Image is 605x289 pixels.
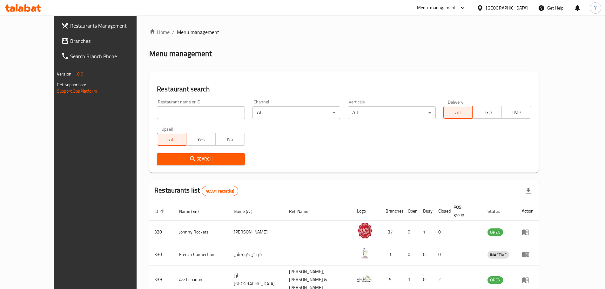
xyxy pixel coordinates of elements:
img: French Connection [357,245,373,261]
h2: Restaurant search [157,84,531,94]
span: Branches [70,37,150,45]
td: 330 [149,243,174,266]
a: Home [149,28,170,36]
div: All [252,106,340,119]
td: Johnny Rockets [174,221,229,243]
span: No [218,135,242,144]
a: Branches [56,33,155,49]
button: Search [157,153,245,165]
td: 0 [433,243,448,266]
div: Menu [522,228,534,236]
span: Get support on: [57,81,86,89]
th: Logo [352,201,380,221]
img: Johnny Rockets [357,223,373,239]
div: Export file [521,183,536,199]
div: Menu-management [417,4,456,12]
span: All [446,108,470,117]
span: Version: [57,70,72,78]
td: 37 [380,221,403,243]
a: Restaurants Management [56,18,155,33]
span: OPEN [487,229,503,236]
th: Busy [418,201,433,221]
button: TMP [501,106,531,119]
span: ID [154,207,166,215]
td: 1 [380,243,403,266]
td: 328 [149,221,174,243]
a: Support.OpsPlatform [57,87,97,95]
span: Restaurants Management [70,22,150,30]
span: OPEN [487,276,503,284]
span: Search Branch Phone [70,52,150,60]
td: 1 [418,221,433,243]
span: Name (En) [179,207,207,215]
button: TGO [472,106,502,119]
span: Yes [189,135,213,144]
div: All [348,106,435,119]
span: POS group [454,203,475,219]
div: Menu [522,251,534,258]
span: 1.0.0 [73,70,83,78]
th: Open [403,201,418,221]
span: 40991 record(s) [202,188,238,194]
nav: breadcrumb [149,28,539,36]
button: All [443,106,473,119]
th: Action [517,201,539,221]
h2: Restaurants list [154,186,238,196]
li: / [172,28,174,36]
div: Total records count [202,186,238,196]
td: فرنش كونكشن [229,243,284,266]
span: Status [487,207,508,215]
h2: Menu management [149,49,212,59]
a: Search Branch Phone [56,49,155,64]
button: All [157,133,186,146]
span: TGO [475,108,499,117]
label: Delivery [448,100,464,104]
td: 0 [433,221,448,243]
span: Search [162,155,239,163]
span: Y [594,4,597,11]
button: Yes [186,133,216,146]
span: INACTIVE [487,251,509,259]
th: Branches [380,201,403,221]
th: Closed [433,201,448,221]
label: Upsell [161,127,173,131]
td: 0 [403,243,418,266]
div: [GEOGRAPHIC_DATA] [486,4,528,11]
input: Search for restaurant name or ID.. [157,106,245,119]
span: Name (Ar) [234,207,261,215]
td: 0 [403,221,418,243]
td: 0 [418,243,433,266]
td: French Connection [174,243,229,266]
img: Arz Lebanon [357,271,373,286]
td: [PERSON_NAME] [229,221,284,243]
span: All [160,135,184,144]
div: Menu [522,276,534,284]
span: Ref. Name [289,207,317,215]
span: Menu management [177,28,219,36]
span: TMP [504,108,528,117]
button: No [215,133,245,146]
